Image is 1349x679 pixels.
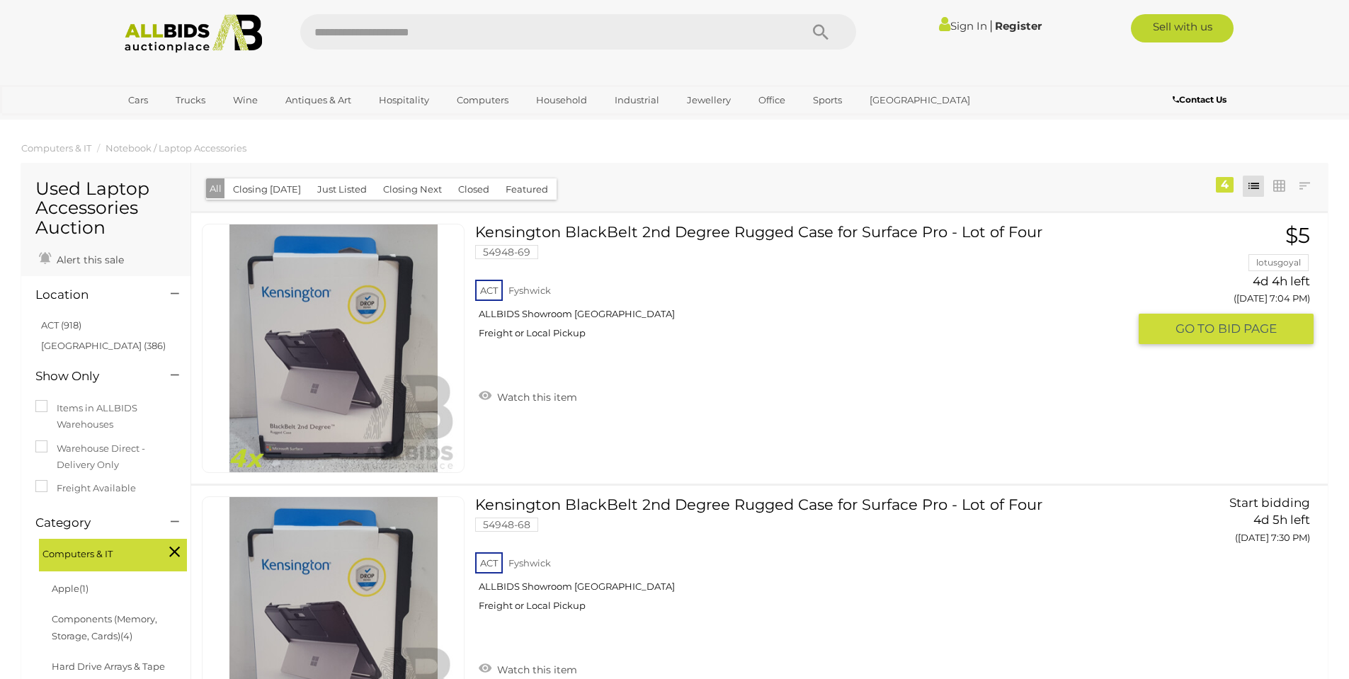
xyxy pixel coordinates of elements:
a: Computers [448,89,518,112]
h4: Location [35,288,149,302]
a: Kensington BlackBelt 2nd Degree Rugged Case for Surface Pro - Lot of Four 54948-68 ACT Fyshwick A... [486,496,1127,622]
a: Alert this sale [35,248,127,269]
button: Search [785,14,856,50]
a: Household [527,89,596,112]
a: Sports [804,89,851,112]
a: Jewellery [678,89,740,112]
span: (4) [120,630,132,641]
label: Items in ALLBIDS Warehouses [35,400,176,433]
a: Kensington BlackBelt 2nd Degree Rugged Case for Surface Pro - Lot of Four 54948-69 ACT Fyshwick A... [486,224,1127,350]
label: Warehouse Direct - Delivery Only [35,440,176,474]
span: | [989,18,993,33]
h1: Used Laptop Accessories Auction [35,179,176,238]
a: Computers & IT [21,142,91,154]
a: Apple(1) [52,583,89,594]
a: Office [749,89,795,112]
a: Industrial [605,89,668,112]
span: (1) [79,583,89,594]
span: Computers & IT [42,542,149,562]
h4: Show Only [35,370,149,383]
a: [GEOGRAPHIC_DATA] (386) [41,340,166,351]
span: Watch this item [494,663,577,676]
a: Hospitality [370,89,438,112]
img: Allbids.com.au [117,14,271,53]
button: Featured [497,178,557,200]
a: Register [995,19,1042,33]
a: Antiques & Art [276,89,360,112]
button: GO TOBID PAGE [1139,314,1314,344]
button: Just Listed [309,178,375,200]
span: $5 [1285,222,1310,249]
a: Start bidding 4d 5h left ([DATE] 7:30 PM) [1149,496,1314,552]
a: Wine [224,89,267,112]
button: Closing [DATE] [224,178,309,200]
a: Notebook / Laptop Accessories [106,142,246,154]
span: Alert this sale [53,253,124,266]
a: Sign In [939,19,987,33]
a: Sell with us [1131,14,1234,42]
a: Cars [119,89,157,112]
h4: Category [35,516,149,530]
button: Closing Next [375,178,450,200]
b: Contact Us [1173,94,1226,105]
a: Watch this item [475,385,581,406]
a: $5 lotusgoyal 4d 4h left ([DATE] 7:04 PM) GO TOBID PAGE [1149,224,1314,346]
label: Freight Available [35,480,136,496]
button: All [206,178,225,199]
span: Start bidding [1229,496,1310,510]
span: BID PAGE [1218,321,1277,337]
a: Trucks [166,89,215,112]
button: Closed [450,178,498,200]
img: 54948-69a.jpg [210,224,457,472]
a: [GEOGRAPHIC_DATA] [860,89,979,112]
span: Watch this item [494,391,577,404]
a: Watch this item [475,658,581,679]
a: Contact Us [1173,92,1230,108]
a: Components (Memory, Storage, Cards)(4) [52,613,157,641]
a: ACT (918) [41,319,81,331]
div: 4 [1216,177,1234,193]
span: GO TO [1176,321,1218,337]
